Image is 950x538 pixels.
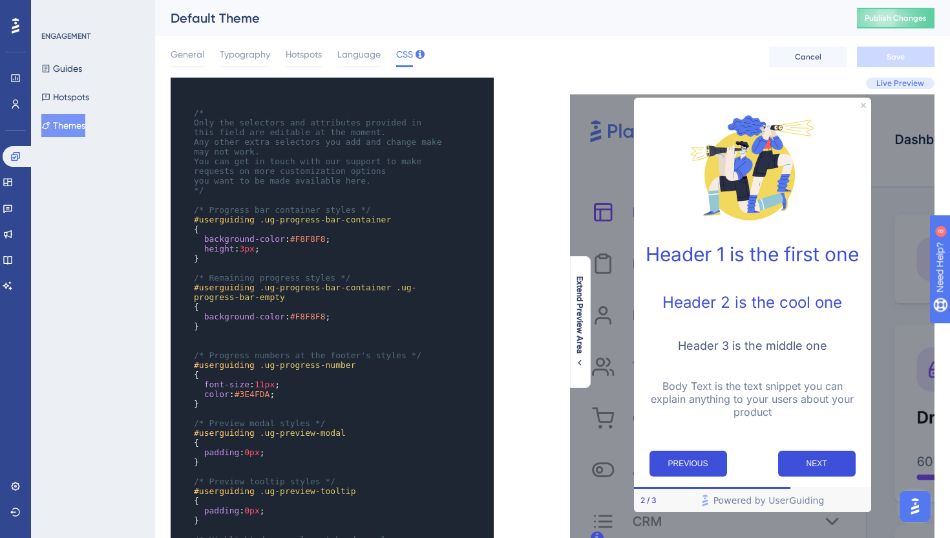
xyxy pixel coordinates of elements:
span: height [204,244,235,253]
h3: Header 3 is the middle one [74,244,291,258]
img: Modal Media [118,8,247,138]
h1: Header 1 is the first one [74,148,291,171]
button: Cancel [769,47,847,67]
span: { [194,370,199,380]
span: Save [887,52,905,62]
div: Close Preview [291,8,296,14]
span: /* Progress numbers at the footer's styles */ [194,350,421,360]
span: } [194,253,199,263]
span: { [194,224,199,234]
span: background-color [204,234,285,244]
span: Language [337,47,381,62]
span: /* Preview tooltip styles */ [194,477,335,486]
p: Body Text is the text snippet you can explain anything to your users about your product [74,285,291,324]
span: .ug-progress-bar-empty [194,283,416,302]
span: You can get in touch with our support to make requests on more customization options [194,156,427,176]
span: .ug-preview-modal [260,428,346,438]
span: /* Preview modal styles */ [194,418,326,428]
span: /* Progress bar container styles */ [194,205,371,215]
span: #F8F8F8 [290,312,326,321]
span: font-size [204,380,249,389]
span: you want to be made available here. [194,176,371,186]
span: #userguiding [194,215,255,224]
span: } [194,515,199,525]
span: Only the selectors and attributes provided in this field are editable at the moment. [194,118,427,137]
span: } [194,399,199,409]
span: padding [204,447,240,457]
button: Themes [41,114,85,137]
div: Footer [64,394,301,418]
span: CSS [396,47,413,62]
span: : ; [194,380,280,389]
span: Typography [220,47,270,62]
span: .ug-preview-tooltip [260,486,356,496]
span: : ; [194,506,265,515]
span: Hotspots [286,47,322,62]
span: 11px [255,380,275,389]
span: 0px [244,447,259,457]
span: : ; [194,234,330,244]
div: Default Theme [171,9,825,27]
span: { [194,302,199,312]
span: #userguiding [194,486,255,496]
span: { [194,496,199,506]
button: Guides [41,57,82,80]
span: } [194,321,199,331]
button: Save [857,47,934,67]
iframe: UserGuiding AI Assistant Launcher [896,487,934,526]
span: .ug-progress-bar-container [260,215,392,224]
span: Cancel [795,52,821,62]
div: ENGAGEMENT [41,31,90,41]
div: Step 2 of 3 [70,401,87,411]
span: #3E4FDA [235,389,270,399]
span: 3px [239,244,254,253]
span: .ug-progress-bar-container [260,283,392,292]
span: .ug-progress-number [260,360,356,370]
span: padding [204,506,240,515]
span: { [194,438,199,447]
button: Extend Preview Area [569,276,590,368]
button: Hotspots [41,85,89,109]
span: Powered by UserGuiding [143,398,255,414]
span: : ; [194,447,265,457]
span: /* Remaining progress styles */ [194,273,351,283]
span: : ; [194,389,275,399]
span: #userguiding [194,360,255,370]
span: Live Preview [876,78,924,89]
span: 0px [244,506,259,515]
span: #userguiding [194,283,255,292]
span: Any other extra selectors you add and change make may not work. [194,137,447,156]
span: background-color [204,312,285,321]
span: Need Help? [30,3,81,19]
span: #userguiding [194,428,255,438]
span: #F8F8F8 [290,234,326,244]
span: } [194,457,199,467]
button: Previous [79,356,157,382]
span: : ; [194,244,260,253]
span: color [204,389,229,399]
button: Publish Changes [857,8,934,28]
span: General [171,47,204,62]
button: Next [208,356,286,382]
h2: Header 2 is the cool one [74,199,291,217]
div: 8 [90,6,94,17]
span: : ; [194,312,330,321]
span: Extend Preview Area [575,276,585,354]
